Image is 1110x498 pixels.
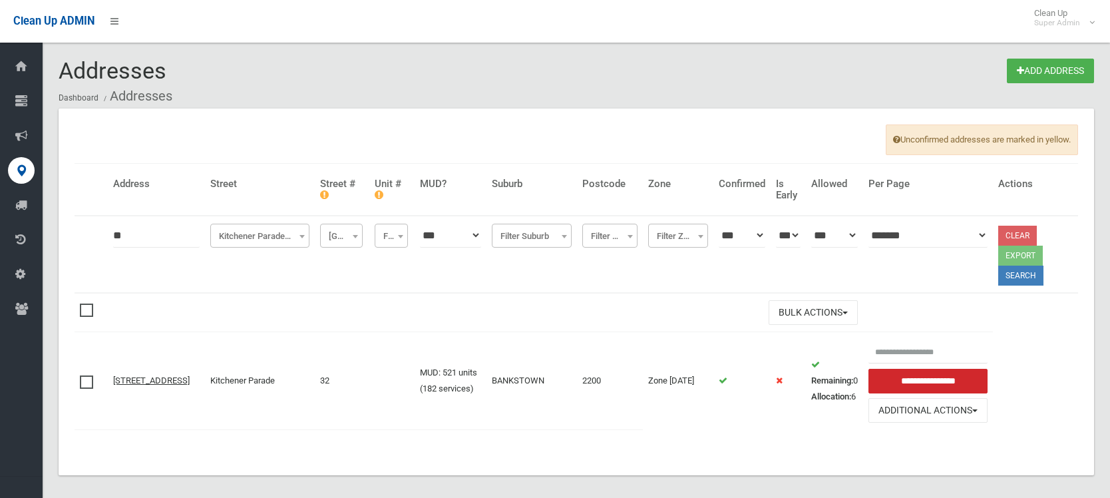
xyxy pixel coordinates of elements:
span: Kitchener Parade (BANKSTOWN) [210,224,309,248]
h4: Street [210,178,309,190]
button: Export [998,246,1043,266]
span: Filter Postcode [586,227,634,246]
span: Unconfirmed addresses are marked in yellow. [886,124,1078,155]
button: Search [998,266,1043,286]
h4: Zone [648,178,708,190]
strong: Allocation: [811,391,851,401]
h4: Actions [998,178,1073,190]
h4: Suburb [492,178,572,190]
td: MUD: 521 units (182 services) [415,332,486,429]
span: Clean Up [1027,8,1093,28]
span: Filter Zone [648,224,708,248]
span: Filter Postcode [582,224,638,248]
td: 0 6 [806,332,863,429]
a: Add Address [1007,59,1094,83]
h4: Address [113,178,200,190]
td: 2200 [577,332,643,429]
td: BANKSTOWN [486,332,577,429]
span: Clean Up ADMIN [13,15,94,27]
td: Zone [DATE] [643,332,713,429]
h4: Confirmed [719,178,765,190]
span: Addresses [59,57,166,84]
button: Additional Actions [868,398,988,423]
h4: Street # [320,178,364,200]
td: 32 [315,332,369,429]
td: Kitchener Parade [205,332,315,429]
span: Filter Street # [320,224,363,248]
small: Super Admin [1034,18,1080,28]
h4: Is Early [776,178,801,200]
h4: MUD? [420,178,481,190]
span: Filter Street # [323,227,359,246]
span: Filter Suburb [492,224,572,248]
a: [STREET_ADDRESS] [113,375,190,385]
span: Kitchener Parade (BANKSTOWN) [214,227,306,246]
span: Filter Unit # [375,224,408,248]
li: Addresses [100,84,172,109]
a: Dashboard [59,93,98,103]
span: Filter Suburb [495,227,568,246]
span: Filter Unit # [378,227,405,246]
h4: Postcode [582,178,638,190]
h4: Per Page [868,178,988,190]
h4: Unit # [375,178,409,200]
a: Clear [998,226,1037,246]
button: Bulk Actions [769,300,858,325]
strong: Remaining: [811,375,853,385]
h4: Allowed [811,178,858,190]
span: Filter Zone [651,227,705,246]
